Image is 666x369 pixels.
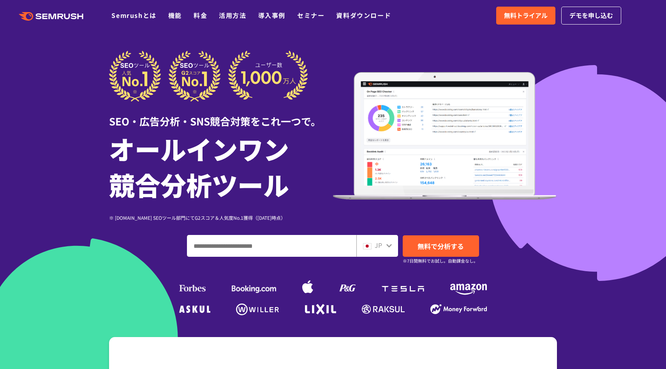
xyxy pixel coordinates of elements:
span: 無料で分析する [418,241,464,251]
span: デモを申し込む [569,11,613,21]
a: Semrushとは [111,11,156,20]
a: 料金 [194,11,207,20]
a: セミナー [297,11,324,20]
span: 無料トライアル [504,11,548,21]
span: JP [375,240,382,250]
a: 無料トライアル [496,7,555,25]
a: 活用方法 [219,11,246,20]
a: デモを申し込む [561,7,621,25]
input: ドメイン、キーワードまたはURLを入力してください [187,235,356,256]
a: 導入事例 [258,11,285,20]
div: ※ [DOMAIN_NAME] SEOツール部門にてG2スコア＆人気度No.1獲得（[DATE]時点） [109,214,333,221]
a: 無料で分析する [403,235,479,257]
a: 資料ダウンロード [336,11,391,20]
h1: オールインワン 競合分析ツール [109,131,333,202]
div: SEO・広告分析・SNS競合対策をこれ一つで。 [109,102,333,129]
a: 機能 [168,11,182,20]
small: ※7日間無料でお試し。自動課金なし。 [403,257,478,265]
